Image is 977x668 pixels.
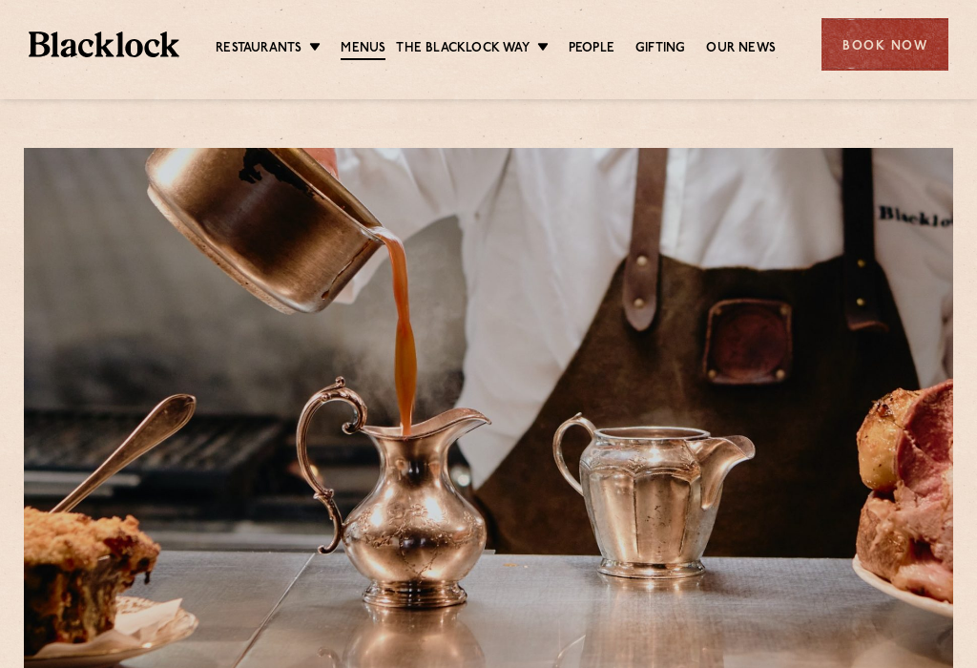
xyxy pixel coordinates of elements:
a: Restaurants [216,39,301,58]
a: Gifting [635,39,685,58]
img: BL_Textured_Logo-footer-cropped.svg [29,31,179,57]
div: Book Now [821,18,948,71]
a: Menus [341,39,385,60]
a: People [569,39,614,58]
a: The Blacklock Way [396,39,529,58]
a: Our News [706,39,776,58]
